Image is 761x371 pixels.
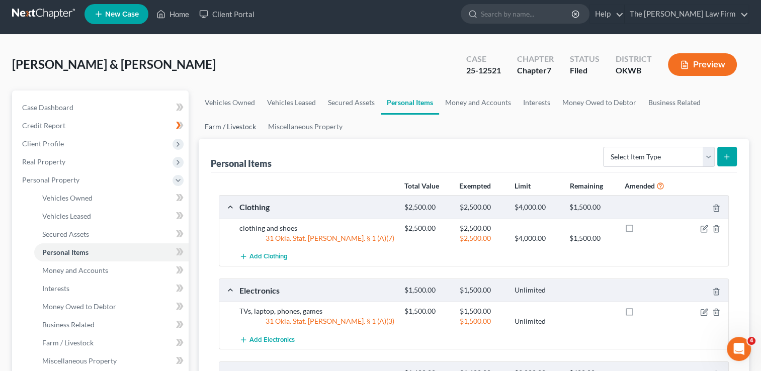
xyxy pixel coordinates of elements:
[105,11,139,18] span: New Case
[466,53,501,65] div: Case
[249,336,295,344] span: Add Electronics
[404,181,439,190] strong: Total Value
[239,247,288,266] button: Add Clothing
[34,261,189,280] a: Money and Accounts
[642,90,707,115] a: Business Related
[625,5,748,23] a: The [PERSON_NAME] Law Firm
[234,285,399,296] div: Electronics
[34,189,189,207] a: Vehicles Owned
[34,316,189,334] a: Business Related
[510,286,564,295] div: Unlimited
[399,286,454,295] div: $1,500.00
[454,203,509,212] div: $2,500.00
[547,65,551,75] span: 7
[625,181,655,190] strong: Amended
[517,90,556,115] a: Interests
[199,90,261,115] a: Vehicles Owned
[454,223,509,233] div: $2,500.00
[151,5,194,23] a: Home
[668,53,737,76] button: Preview
[42,266,108,274] span: Money and Accounts
[466,65,501,76] div: 25-12521
[616,65,652,76] div: OKWB
[459,181,491,190] strong: Exempted
[42,320,95,329] span: Business Related
[510,233,564,243] div: $4,000.00
[234,233,399,243] div: 31 Okla. Stat. [PERSON_NAME]. § 1 (A)(7)
[34,225,189,243] a: Secured Assets
[34,352,189,370] a: Miscellaneous Property
[510,203,564,212] div: $4,000.00
[42,338,94,347] span: Farm / Livestock
[199,115,262,139] a: Farm / Livestock
[510,316,564,326] div: Unlimited
[22,121,65,130] span: Credit Report
[399,203,454,212] div: $2,500.00
[34,243,189,261] a: Personal Items
[234,316,399,326] div: 31 Okla. Stat. [PERSON_NAME]. § 1 (A)(3)
[454,233,509,243] div: $2,500.00
[14,117,189,135] a: Credit Report
[399,223,454,233] div: $2,500.00
[481,5,573,23] input: Search by name...
[590,5,624,23] a: Help
[517,53,554,65] div: Chapter
[454,286,509,295] div: $1,500.00
[261,90,322,115] a: Vehicles Leased
[34,298,189,316] a: Money Owed to Debtor
[34,280,189,298] a: Interests
[234,202,399,212] div: Clothing
[42,212,91,220] span: Vehicles Leased
[564,203,619,212] div: $1,500.00
[42,356,117,365] span: Miscellaneous Property
[211,157,272,169] div: Personal Items
[249,253,288,261] span: Add Clothing
[517,65,554,76] div: Chapter
[727,337,751,361] iframe: Intercom live chat
[564,233,619,243] div: $1,500.00
[42,230,89,238] span: Secured Assets
[569,181,603,190] strong: Remaining
[454,316,509,326] div: $1,500.00
[22,175,79,184] span: Personal Property
[42,194,93,202] span: Vehicles Owned
[34,207,189,225] a: Vehicles Leased
[22,139,64,148] span: Client Profile
[34,334,189,352] a: Farm / Livestock
[454,306,509,316] div: $1,500.00
[570,65,600,76] div: Filed
[570,53,600,65] div: Status
[439,90,517,115] a: Money and Accounts
[262,115,349,139] a: Miscellaneous Property
[616,53,652,65] div: District
[234,223,399,233] div: clothing and shoes
[194,5,260,23] a: Client Portal
[12,57,216,71] span: [PERSON_NAME] & [PERSON_NAME]
[22,157,65,166] span: Real Property
[42,284,69,293] span: Interests
[515,181,531,190] strong: Limit
[399,306,454,316] div: $1,500.00
[381,90,439,115] a: Personal Items
[234,306,399,316] div: TVs, laptop, phones, games
[747,337,755,345] span: 4
[42,302,116,311] span: Money Owed to Debtor
[14,99,189,117] a: Case Dashboard
[322,90,381,115] a: Secured Assets
[239,330,295,349] button: Add Electronics
[42,248,89,256] span: Personal Items
[22,103,73,112] span: Case Dashboard
[556,90,642,115] a: Money Owed to Debtor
